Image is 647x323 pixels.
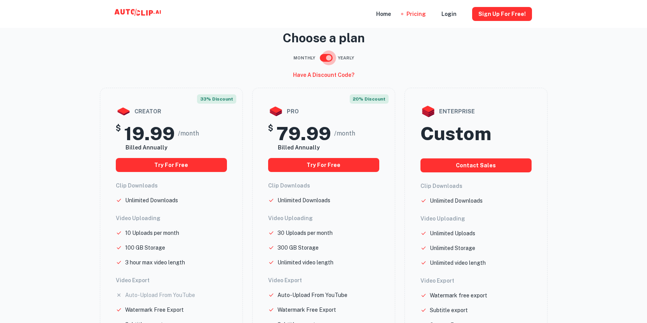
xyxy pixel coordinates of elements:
button: Try for free [268,158,379,172]
span: 33% discount [197,94,236,104]
p: Watermark Free Export [277,306,336,314]
p: 100 GB Storage [125,243,165,252]
p: Unlimited video length [277,258,333,267]
h6: Video Uploading [268,214,379,222]
span: Yearly [338,55,354,61]
button: Have a discount code? [290,68,358,82]
h2: 79.99 [276,122,331,145]
p: Unlimited Downloads [125,196,178,205]
p: 3 hour max video length [125,258,185,267]
h6: Video Uploading [116,214,227,222]
p: Auto-Upload From YouTube [125,291,195,299]
h6: Clip Downloads [420,182,532,190]
p: 300 GB Storage [277,243,319,252]
p: Watermark Free Export [125,306,184,314]
span: 20% discount [350,94,389,104]
h2: 19.99 [124,122,175,145]
h6: Have a discount code? [293,71,354,79]
h6: Video Export [268,276,379,285]
p: Unlimited video length [430,259,486,267]
span: /month [178,129,199,138]
h2: Custom [420,122,491,145]
span: Monthly [293,55,315,61]
p: 30 Uploads per month [277,229,333,237]
h6: Video Export [420,276,532,285]
h6: Clip Downloads [116,181,227,190]
div: creator [116,104,227,119]
p: Unlimited Uploads [430,229,475,238]
p: 10 Uploads per month [125,229,179,237]
h6: Billed Annually [278,143,379,152]
h5: $ [268,122,273,145]
button: Sign Up for free! [472,7,532,21]
button: Contact Sales [420,158,532,172]
button: Try for free [116,158,227,172]
p: Unlimited Downloads [277,196,330,205]
h5: $ [116,122,121,145]
h6: Clip Downloads [268,181,379,190]
h6: Video Export [116,276,227,285]
p: Watermark free export [430,291,487,300]
p: Auto-Upload From YouTube [277,291,347,299]
p: Unlimited Storage [430,244,475,252]
span: /month [334,129,355,138]
p: Unlimited Downloads [430,196,483,205]
p: Choose a plan [100,29,548,47]
h6: Billed Annually [126,143,227,152]
div: pro [268,104,379,119]
div: enterprise [420,104,532,119]
h6: Video Uploading [420,214,532,223]
p: Subtitle export [430,306,468,314]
